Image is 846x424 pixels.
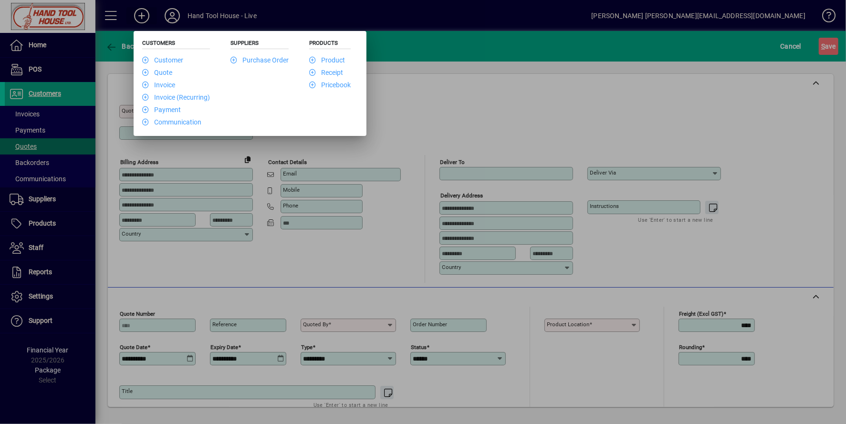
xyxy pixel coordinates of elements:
h5: Products [309,40,351,49]
h5: Customers [142,40,210,49]
a: Quote [142,69,172,76]
a: Invoice [142,81,175,89]
a: Pricebook [309,81,351,89]
h5: Suppliers [230,40,289,49]
a: Product [309,56,345,64]
a: Communication [142,118,201,126]
a: Payment [142,106,181,114]
a: Receipt [309,69,343,76]
a: Purchase Order [230,56,289,64]
a: Customer [142,56,183,64]
a: Invoice (Recurring) [142,93,210,101]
